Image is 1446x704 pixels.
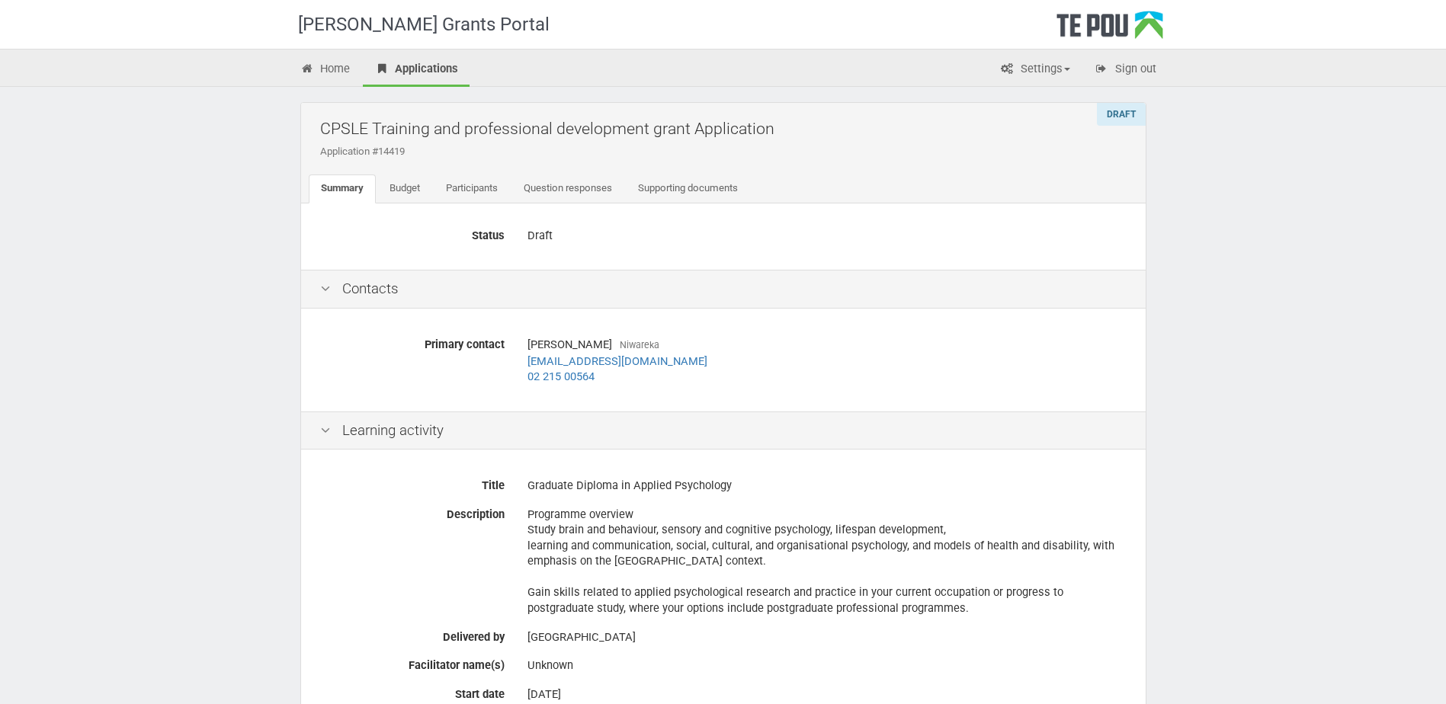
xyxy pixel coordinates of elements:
[626,174,750,203] a: Supporting documents
[320,110,1134,146] h2: CPSLE Training and professional development grant Application
[527,370,595,383] a: 02 215 00564
[289,53,362,87] a: Home
[511,174,624,203] a: Question responses
[989,53,1082,87] a: Settings
[309,174,376,203] a: Summary
[309,624,516,645] label: Delivered by
[527,354,707,368] a: [EMAIL_ADDRESS][DOMAIN_NAME]
[527,501,1127,622] div: Programme overview Study brain and behaviour, sensory and cognitive psychology, lifespan developm...
[309,681,516,702] label: Start date
[527,624,1127,651] div: [GEOGRAPHIC_DATA]
[527,472,1127,499] div: Graduate Diploma in Applied Psychology
[620,339,659,350] span: Niwareka
[309,222,516,244] label: Status
[1097,103,1146,126] div: Draft
[377,174,432,203] a: Budget
[434,174,510,203] a: Participants
[527,222,1127,249] div: Draft
[309,472,516,494] label: Title
[527,652,1127,679] div: Unknown
[363,53,470,87] a: Applications
[1056,11,1163,49] div: Te Pou Logo
[320,145,1134,158] div: Application #14419
[309,501,516,523] label: Description
[301,411,1146,450] div: Learning activity
[309,652,516,674] label: Facilitator name(s)
[1083,53,1168,87] a: Sign out
[309,331,516,353] label: Primary contact
[301,270,1146,309] div: Contacts
[527,331,1127,390] div: [PERSON_NAME]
